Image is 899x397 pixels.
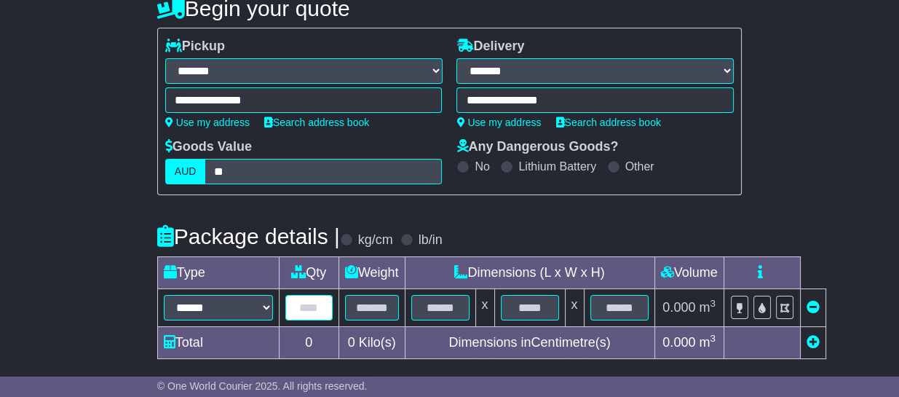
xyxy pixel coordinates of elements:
[338,326,405,358] td: Kilo(s)
[475,160,489,173] label: No
[456,117,541,128] a: Use my address
[662,300,695,315] span: 0.000
[654,256,724,288] td: Volume
[556,117,661,128] a: Search address book
[518,160,596,173] label: Lithium Battery
[456,39,524,55] label: Delivery
[157,224,340,248] h4: Package details |
[456,139,618,155] label: Any Dangerous Goods?
[264,117,369,128] a: Search address book
[338,256,405,288] td: Weight
[405,256,654,288] td: Dimensions (L x W x H)
[279,256,338,288] td: Qty
[405,326,654,358] td: Dimensions in Centimetre(s)
[710,298,716,309] sup: 3
[279,326,338,358] td: 0
[419,232,443,248] label: lb/in
[807,335,820,350] a: Add new item
[699,300,716,315] span: m
[475,288,494,326] td: x
[157,326,279,358] td: Total
[165,139,252,155] label: Goods Value
[710,333,716,344] sup: 3
[662,335,695,350] span: 0.000
[807,300,820,315] a: Remove this item
[165,159,206,184] label: AUD
[157,256,279,288] td: Type
[165,39,225,55] label: Pickup
[699,335,716,350] span: m
[358,232,393,248] label: kg/cm
[565,288,584,326] td: x
[625,160,654,173] label: Other
[165,117,250,128] a: Use my address
[348,335,355,350] span: 0
[157,380,368,392] span: © One World Courier 2025. All rights reserved.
